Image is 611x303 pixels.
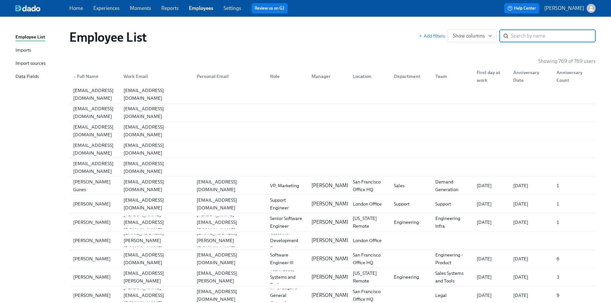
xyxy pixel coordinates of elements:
div: [DATE] [474,182,508,189]
div: [DATE] [474,218,508,226]
div: Anniversary Count [554,69,594,84]
div: Work Email [118,70,192,83]
div: Team Lead, Systems and Tools [267,265,306,289]
div: Location [350,72,389,80]
button: Show columns [447,29,497,42]
div: San Francisco Office HQ [350,251,389,266]
div: San Francisco Office HQ [350,178,389,193]
p: [PERSON_NAME] [311,182,351,189]
a: Data Fields [15,73,64,81]
div: Department [389,70,430,83]
div: [EMAIL_ADDRESS][DOMAIN_NAME] [71,141,118,157]
p: [PERSON_NAME] [311,292,351,299]
div: Support [391,200,430,208]
div: [PERSON_NAME][PERSON_NAME][EMAIL_ADDRESS][DOMAIN_NAME][PERSON_NAME][EMAIL_ADDRESS][DOMAIN_NAME]Se... [69,213,596,231]
p: Showing 769 of 769 users [538,58,596,65]
div: Legal [433,291,471,299]
div: [EMAIL_ADDRESS][DOMAIN_NAME][EMAIL_ADDRESS][DOMAIN_NAME] [69,104,596,122]
div: [DATE] [511,255,551,263]
div: [DATE] [474,291,508,299]
div: Engineering [391,218,430,226]
div: [PERSON_NAME][EMAIL_ADDRESS][DOMAIN_NAME] [194,211,265,234]
div: Department [391,72,430,80]
div: [PERSON_NAME] [71,200,118,208]
span: Help Center [507,5,536,12]
div: [PERSON_NAME] [71,291,118,299]
div: VP, Marketing [267,182,306,189]
button: [PERSON_NAME] [544,4,596,13]
a: Moments [130,5,151,11]
a: [PERSON_NAME][PERSON_NAME][EMAIL_ADDRESS][DOMAIN_NAME][PERSON_NAME][EMAIL_ADDRESS][DOMAIN_NAME]Se... [69,213,596,231]
div: [PERSON_NAME][EMAIL_ADDRESS][DOMAIN_NAME][EMAIL_ADDRESS][DOMAIN_NAME]Software Engineer III[PERSON... [69,250,596,268]
div: Location [348,70,389,83]
div: Personal Email [191,70,265,83]
div: Customer Development Representative [267,229,306,252]
div: 1 [554,200,594,208]
div: 6 [554,255,594,263]
div: [PERSON_NAME][EMAIL_ADDRESS][PERSON_NAME][DOMAIN_NAME] [121,262,192,292]
a: [PERSON_NAME][PERSON_NAME][EMAIL_ADDRESS][PERSON_NAME][DOMAIN_NAME][PERSON_NAME][EMAIL_ADDRESS][P... [69,268,596,286]
div: [EMAIL_ADDRESS][DOMAIN_NAME] [121,105,192,120]
a: Reports [161,5,179,11]
a: [EMAIL_ADDRESS][DOMAIN_NAME][EMAIL_ADDRESS][DOMAIN_NAME] [69,122,596,140]
a: [PERSON_NAME][EMAIL_ADDRESS][DOMAIN_NAME][EMAIL_ADDRESS][DOMAIN_NAME]Support Engineer[PERSON_NAME... [69,195,596,213]
div: [EMAIL_ADDRESS][DOMAIN_NAME] [194,196,265,212]
a: Review us on G2 [255,5,284,12]
div: Role [265,70,306,83]
div: Team [433,72,471,80]
div: Support Engineer [267,196,306,212]
div: [PERSON_NAME] [71,255,118,263]
div: Demand Generation [433,178,471,193]
div: Engineering [391,273,430,281]
div: [EMAIL_ADDRESS][DOMAIN_NAME] [194,251,265,266]
div: 9 [554,291,594,299]
div: Sales [391,182,430,189]
button: Review us on G2 [251,3,288,13]
div: Personal Email [194,72,265,80]
p: [PERSON_NAME] [311,274,351,281]
div: [DATE] [474,200,508,208]
div: Data Fields [15,73,39,81]
div: [DATE] [511,273,551,281]
div: [EMAIL_ADDRESS][DOMAIN_NAME] [121,196,192,212]
div: [EMAIL_ADDRESS][DOMAIN_NAME] [121,141,192,157]
h1: Employee List [69,29,147,45]
div: Sales Systems and Tools [433,269,471,285]
span: Show columns [453,33,491,39]
div: Role [267,72,306,80]
div: [DATE] [511,182,551,189]
div: San Francisco Office HQ [350,288,389,303]
span: ▲ [73,75,76,78]
div: [EMAIL_ADDRESS][DOMAIN_NAME] [121,178,192,193]
div: [PERSON_NAME][EMAIL_ADDRESS][PERSON_NAME][DOMAIN_NAME] [194,262,265,292]
div: Manager [306,70,348,83]
div: [EMAIL_ADDRESS][DOMAIN_NAME] [71,123,118,139]
div: First day at work [474,69,508,84]
div: [EMAIL_ADDRESS][DOMAIN_NAME] [121,251,192,266]
div: [DATE] [511,291,551,299]
div: [EMAIL_ADDRESS][DOMAIN_NAME] [71,160,118,175]
a: Employees [189,5,213,11]
div: [DATE] [474,273,508,281]
a: Experiences [93,5,120,11]
a: Import sources [15,60,64,68]
div: [EMAIL_ADDRESS][DOMAIN_NAME] [121,160,192,175]
div: [EMAIL_ADDRESS][DOMAIN_NAME] [71,105,118,120]
div: [PERSON_NAME][PERSON_NAME][EMAIL_ADDRESS][PERSON_NAME][DOMAIN_NAME][PERSON_NAME][EMAIL_ADDRESS][P... [69,268,596,286]
p: [PERSON_NAME] [311,237,351,244]
div: Employee List [15,33,45,41]
div: [EMAIL_ADDRESS][DOMAIN_NAME][EMAIL_ADDRESS][DOMAIN_NAME] [69,85,596,103]
input: Search by name [511,29,596,42]
a: [PERSON_NAME][EMAIL_ADDRESS][PERSON_NAME][DOMAIN_NAME][EMAIL_ADDRESS][PERSON_NAME][DOMAIN_NAME]Cu... [69,231,596,250]
div: [PERSON_NAME] Gunes [71,178,118,193]
div: [EMAIL_ADDRESS][DOMAIN_NAME] [194,178,265,193]
a: [EMAIL_ADDRESS][DOMAIN_NAME][EMAIL_ADDRESS][DOMAIN_NAME] [69,158,596,177]
div: Anniversary Date [511,69,551,84]
div: London Office [350,237,389,244]
div: Work Email [121,72,192,80]
div: 1 [554,182,594,189]
div: [EMAIL_ADDRESS][DOMAIN_NAME][EMAIL_ADDRESS][DOMAIN_NAME] [69,140,596,158]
